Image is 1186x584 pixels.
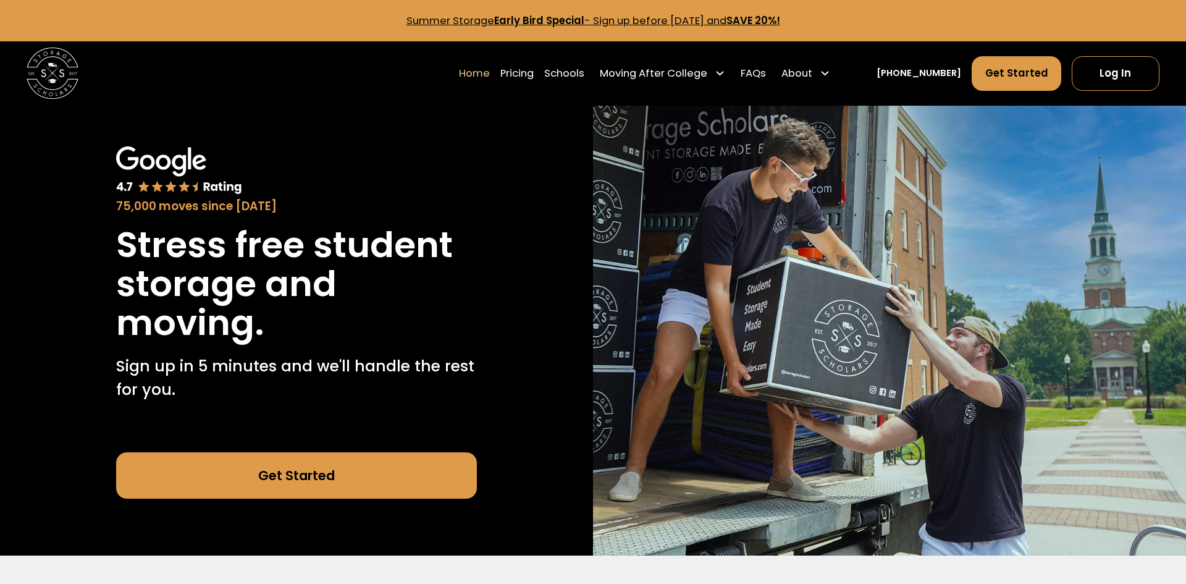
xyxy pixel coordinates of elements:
[116,452,476,499] a: Get Started
[494,14,584,28] strong: Early Bird Special
[600,66,707,81] div: Moving After College
[593,106,1186,556] img: Storage Scholars makes moving and storage easy.
[27,48,78,99] img: Storage Scholars main logo
[500,56,534,91] a: Pricing
[116,146,242,195] img: Google 4.7 star rating
[877,67,961,80] a: [PHONE_NUMBER]
[406,14,780,28] a: Summer StorageEarly Bird Special- Sign up before [DATE] andSAVE 20%!
[741,56,766,91] a: FAQs
[972,56,1062,91] a: Get Started
[781,66,812,81] div: About
[116,198,476,215] div: 75,000 moves since [DATE]
[544,56,584,91] a: Schools
[116,226,476,342] h1: Stress free student storage and moving.
[459,56,490,91] a: Home
[116,355,476,401] p: Sign up in 5 minutes and we'll handle the rest for you.
[1072,56,1159,91] a: Log In
[726,14,780,28] strong: SAVE 20%!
